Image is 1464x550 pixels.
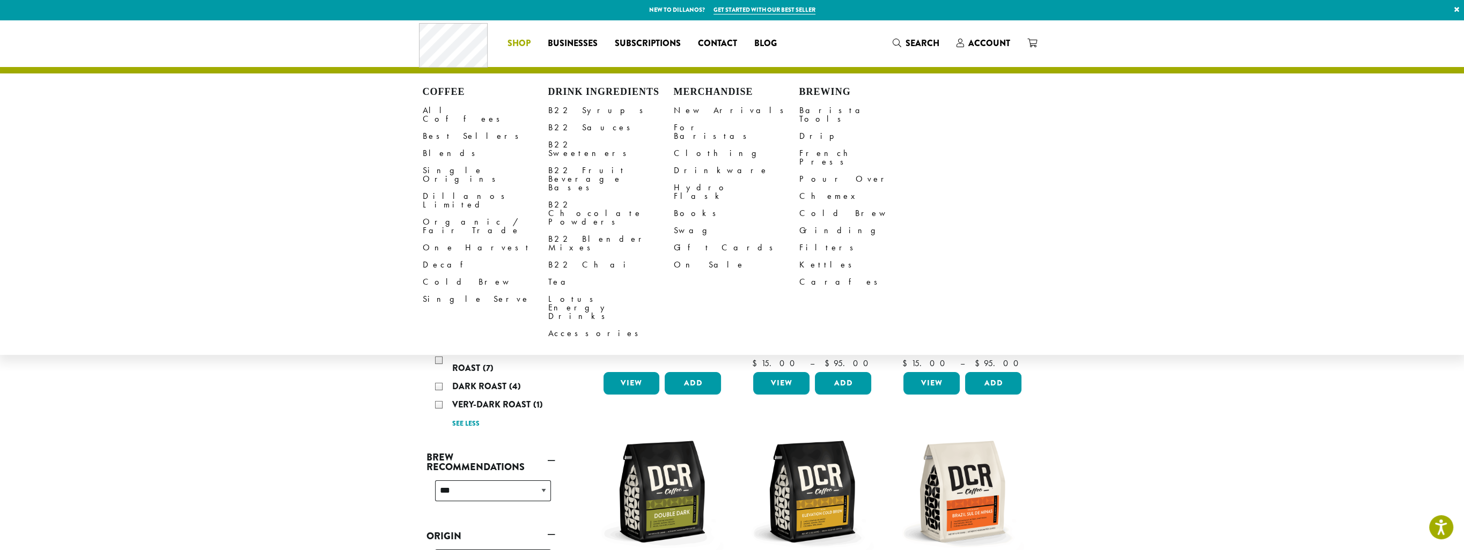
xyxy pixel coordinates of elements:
[548,325,674,342] a: Accessories
[507,37,531,50] span: Shop
[698,37,737,50] span: Contact
[452,380,509,392] span: Dark Roast
[548,291,674,325] a: Lotus Energy Drinks
[423,102,548,128] a: All Coffees
[509,380,521,392] span: (4)
[423,213,548,239] a: Organic / Fair Trade
[799,239,925,256] a: Filters
[815,372,871,395] button: Add
[974,358,983,369] span: $
[426,448,555,476] a: Brew Recommendations
[548,231,674,256] a: B22 Blender Mixes
[423,273,548,291] a: Cold Brew
[423,145,548,162] a: Blends
[902,358,911,369] span: $
[799,222,925,239] a: Grinding
[423,86,548,98] h4: Coffee
[548,37,598,50] span: Businesses
[824,358,833,369] span: $
[674,205,799,222] a: Books
[960,358,964,369] span: –
[751,187,874,368] a: Ava BlondeRated 5.00 out of 5
[674,162,799,179] a: Drinkware
[615,37,681,50] span: Subscriptions
[674,256,799,273] a: On Sale
[799,170,925,188] a: Pour Over
[752,358,799,369] bdi: 15.00
[548,102,674,119] a: B22 Syrups
[674,222,799,239] a: Swag
[548,162,674,196] a: B22 Fruit Beverage Bases
[423,256,548,273] a: Decaf
[674,145,799,162] a: Clothing
[884,34,948,52] a: Search
[548,196,674,231] a: B22 Chocolate Powders
[674,102,799,119] a: New Arrivals
[423,188,548,213] a: Dillanos Limited
[799,86,925,98] h4: Brewing
[674,119,799,145] a: For Baristas
[423,162,548,188] a: Single Origins
[903,372,960,395] a: View
[902,358,950,369] bdi: 15.00
[548,119,674,136] a: B22 Sauces
[799,273,925,291] a: Carafes
[824,358,873,369] bdi: 95.00
[674,86,799,98] h4: Merchandise
[799,145,925,170] a: French Press
[799,205,925,222] a: Cold Brew
[965,372,1021,395] button: Add
[665,372,721,395] button: Add
[483,362,494,374] span: (7)
[799,102,925,128] a: Barista Tools
[452,346,515,374] span: Medium-Dark Roast
[548,136,674,162] a: B22 Sweeteners
[674,239,799,256] a: Gift Cards
[604,372,660,395] a: View
[799,256,925,273] a: Kettles
[452,419,480,429] a: See less
[713,5,815,14] a: Get started with our best seller
[548,256,674,273] a: B22 Chai
[533,398,543,411] span: (1)
[799,188,925,205] a: Chemex
[423,239,548,256] a: One Harvest
[752,358,761,369] span: $
[499,35,539,52] a: Shop
[974,358,1023,369] bdi: 95.00
[906,37,939,49] span: Search
[968,37,1010,49] span: Account
[423,128,548,145] a: Best Sellers
[810,358,814,369] span: –
[548,86,674,98] h4: Drink Ingredients
[753,372,810,395] a: View
[901,187,1024,368] a: DillonsRated 5.00 out of 5
[799,128,925,145] a: Drip
[452,398,533,411] span: Very-Dark Roast
[548,273,674,291] a: Tea
[423,291,548,308] a: Single Serve
[754,37,777,50] span: Blog
[426,476,555,514] div: Brew Recommendations
[674,179,799,205] a: Hydro Flask
[426,527,555,545] a: Origin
